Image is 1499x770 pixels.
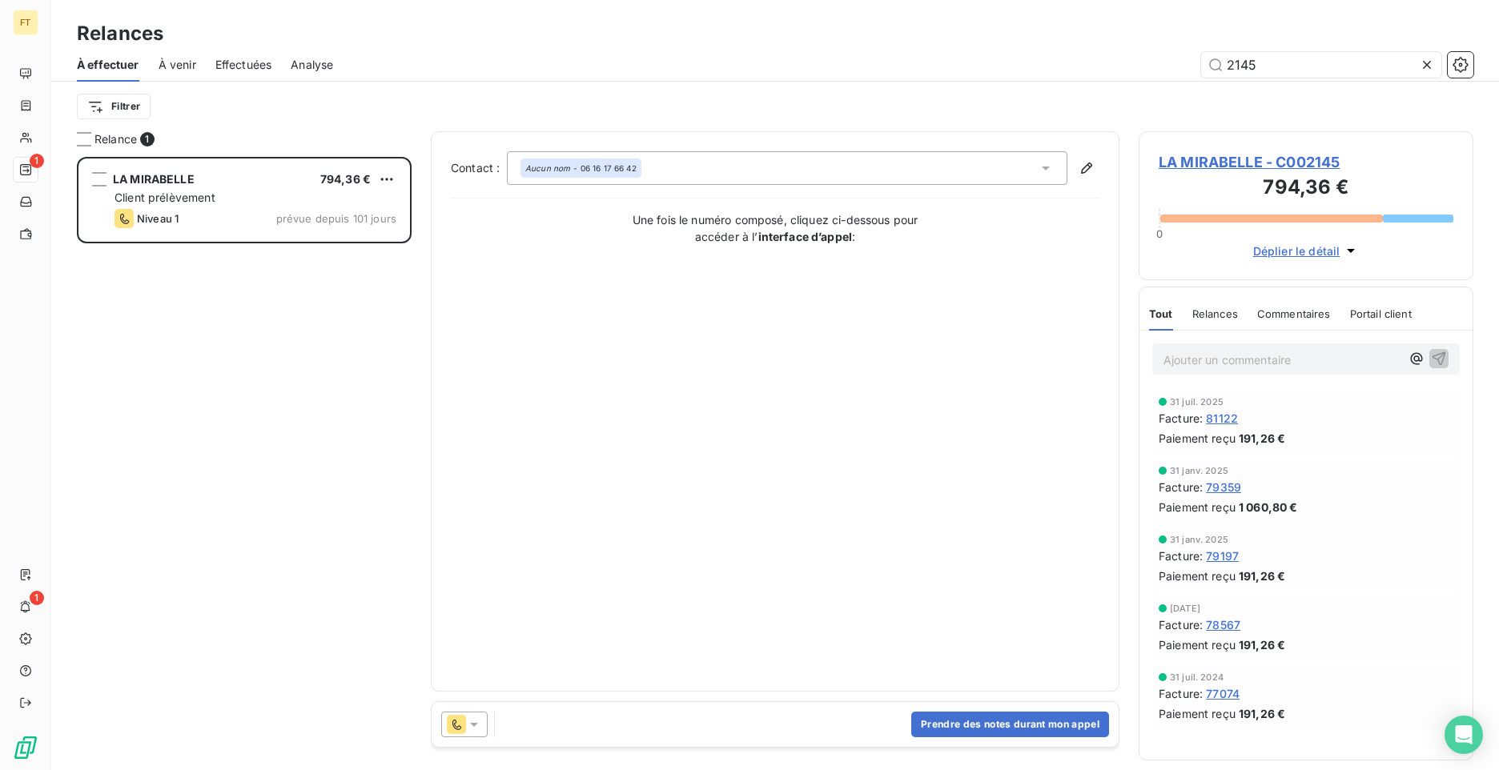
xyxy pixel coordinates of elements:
span: 0 [1156,227,1163,240]
span: LA MIRABELLE [113,172,195,186]
div: - 06 16 17 66 42 [525,162,637,174]
span: 1 [140,132,155,146]
span: Facture : [1159,547,1203,564]
button: Déplier le détail [1248,242,1364,260]
span: 1 [30,154,44,168]
span: 1 [30,591,44,605]
h3: Relances [77,19,163,48]
span: prévue depuis 101 jours [276,212,396,225]
span: 191,26 € [1239,705,1285,722]
span: 81122 [1206,410,1238,427]
span: Relances [1192,307,1238,320]
span: 794,36 € [320,172,371,186]
span: Paiement reçu [1159,705,1236,722]
span: 191,26 € [1239,636,1285,653]
span: LA MIRABELLE - C002145 [1159,151,1453,173]
span: 77074 [1206,685,1240,702]
span: Facture : [1159,616,1203,633]
span: Facture : [1159,685,1203,702]
button: Filtrer [77,94,151,119]
span: Paiement reçu [1159,636,1236,653]
div: grid [77,157,412,770]
span: Relance [94,131,137,147]
button: Prendre des notes durant mon appel [911,712,1109,737]
span: À effectuer [77,57,139,73]
span: 31 juil. 2024 [1170,672,1224,682]
span: 78567 [1206,616,1240,633]
h3: 794,36 € [1159,173,1453,205]
span: 1 060,80 € [1239,499,1298,515]
div: FT [13,10,38,35]
span: 79197 [1206,547,1239,564]
span: Tout [1149,307,1173,320]
input: Rechercher [1201,52,1441,78]
span: À venir [159,57,196,73]
span: Effectuées [215,57,272,73]
span: Paiement reçu [1159,567,1236,584]
span: Portail client [1350,307,1412,320]
span: 191,26 € [1239,430,1285,447]
strong: interface d’appel [758,230,853,243]
em: Aucun nom [525,162,570,174]
span: 31 juil. 2025 [1170,397,1224,407]
span: Analyse [291,57,333,73]
label: Contact : [451,160,507,176]
span: [DATE] [1170,604,1200,613]
span: 31 janv. 2025 [1170,466,1228,475]
span: Commentaires [1257,307,1331,320]
span: Facture : [1159,410,1203,427]
span: 79359 [1206,479,1241,495]
span: 191,26 € [1239,567,1285,584]
p: Une fois le numéro composé, cliquez ci-dessous pour accéder à l’ : [615,211,935,245]
span: Déplier le détail [1253,243,1340,259]
span: Client prélèvement [115,190,215,204]
span: 31 janv. 2025 [1170,535,1228,544]
span: Paiement reçu [1159,499,1236,515]
img: Logo LeanPay [13,735,38,760]
span: Paiement reçu [1159,430,1236,447]
div: Open Intercom Messenger [1445,716,1483,754]
span: Niveau 1 [137,212,179,225]
span: Facture : [1159,479,1203,495]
